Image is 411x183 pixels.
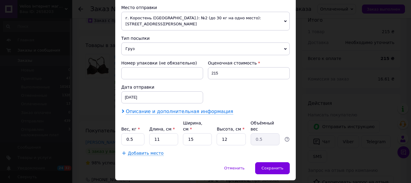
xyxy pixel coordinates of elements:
span: Добавить место [128,151,164,156]
span: Сохранить [261,166,283,170]
span: Тип посылки [121,36,150,41]
label: Вес, кг [121,127,140,131]
label: Высота, см [217,127,244,131]
span: Отменить [224,166,245,170]
div: Номер упаковки (не обязательно) [121,60,203,66]
div: Оценочная стоимость [208,60,290,66]
div: Объёмный вес [251,120,280,132]
span: Описание и дополнительная информация [126,109,233,115]
span: Место отправки [121,5,157,10]
label: Ширина, см [183,121,202,131]
label: Длина, см [149,127,175,131]
div: Дата отправки [121,84,203,90]
span: г. Коростень ([GEOGRAPHIC_DATA].): №2 (до 30 кг на одно место): [STREET_ADDRESS][PERSON_NAME] [121,12,290,30]
span: Груз [121,43,290,55]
